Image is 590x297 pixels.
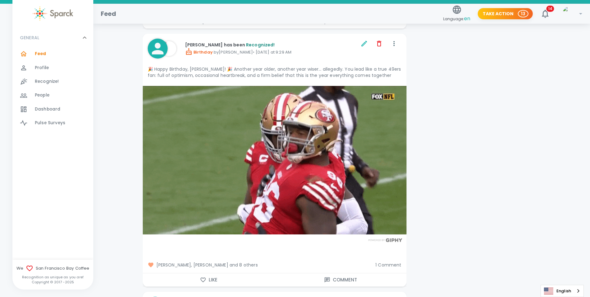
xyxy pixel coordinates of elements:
[12,265,93,272] span: We San Francisco Bay Coffee
[521,11,525,17] p: 13
[367,238,404,242] img: Powered by GIPHY
[541,285,583,297] a: English
[35,65,49,71] span: Profile
[246,42,275,48] span: Recognized!
[148,262,371,268] span: [PERSON_NAME], [PERSON_NAME] and 8 others
[275,273,406,286] button: Comment
[464,15,470,22] span: en
[161,41,176,56] img: Picture of David Gutierrez
[12,6,93,21] a: Sparck logo
[375,262,401,268] span: 1 Comment
[12,75,93,88] a: Recognize!
[35,78,59,85] span: Recognize!
[12,28,93,47] div: GENERAL
[143,273,275,286] button: Like
[35,120,65,126] span: Pulse Surveys
[185,42,359,48] p: [PERSON_NAME] has been
[441,3,473,25] button: Language:en
[101,9,116,19] h1: Feed
[12,102,93,116] a: Dashboard
[20,35,39,41] p: GENERAL
[12,88,93,102] a: People
[546,6,554,12] span: 14
[478,8,533,20] button: Take Action 13
[35,106,60,112] span: Dashboard
[541,285,584,297] div: Language
[185,49,213,55] span: Birthday
[12,116,93,130] a: Pulse Surveys
[563,6,578,21] img: Picture of David
[148,66,402,78] p: 🎉 Happy Birthday, [PERSON_NAME]! 🎉 Another year older, another year wiser… allegedly. You lead li...
[35,92,49,98] span: People
[12,47,93,132] div: GENERAL
[35,51,46,57] span: Feed
[12,280,93,285] p: Copyright © 2017 - 2025
[33,6,73,21] img: Sparck logo
[12,275,93,280] p: Recognition as unique as you are!
[12,47,93,61] a: Feed
[12,61,93,75] a: Profile
[185,48,359,55] p: by [PERSON_NAME] • [DATE] at 9:29 AM
[443,15,470,23] span: Language:
[538,6,553,21] button: 14
[541,285,584,297] aside: Language selected: English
